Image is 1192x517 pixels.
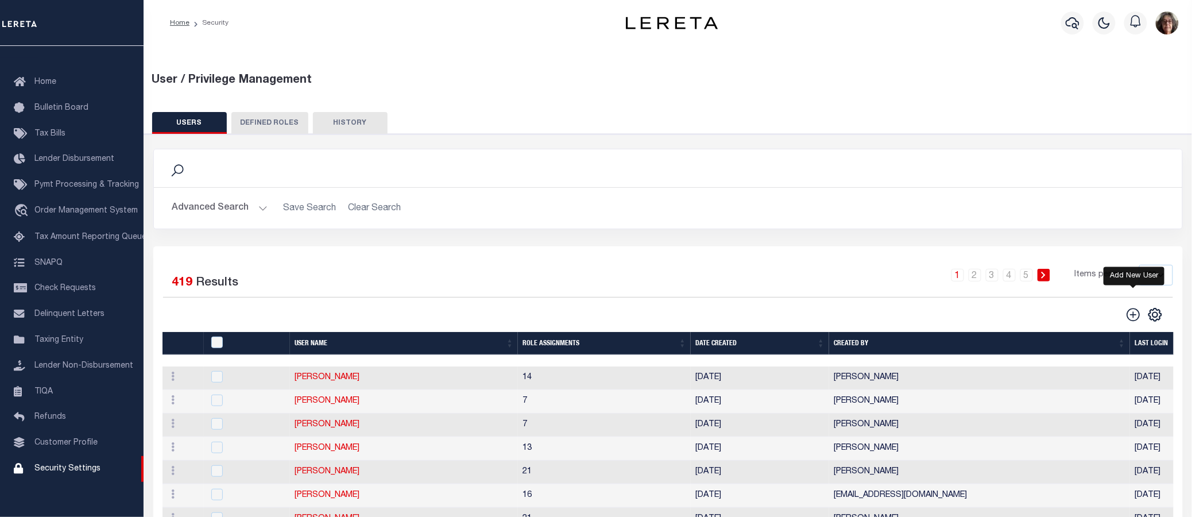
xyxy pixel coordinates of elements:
a: Home [170,20,189,26]
td: [PERSON_NAME] [829,437,1130,461]
button: USERS [152,112,227,134]
span: Pymt Processing & Tracking [34,181,139,189]
span: Lender Disbursement [34,155,114,163]
img: logo-dark.svg [626,17,718,29]
td: [PERSON_NAME] [829,414,1130,437]
span: Delinquent Letters [34,310,105,318]
td: 7 [518,414,691,437]
i: travel_explore [14,204,32,219]
th: Created By: activate to sort column ascending [829,332,1130,356]
td: [PERSON_NAME] [829,366,1130,390]
td: [DATE] [691,461,829,484]
a: [PERSON_NAME] [295,373,359,381]
span: Taxing Entity [34,336,83,344]
button: Advanced Search [172,197,268,219]
span: Tax Amount Reporting Queue [34,233,146,241]
td: [DATE] [691,437,829,461]
span: Order Management System [34,207,138,215]
span: Items per page [1075,269,1133,281]
li: Security [189,18,229,28]
th: UserID [204,332,290,356]
a: 1 [951,269,964,281]
td: [DATE] [691,366,829,390]
span: Lender Non-Disbursement [34,362,133,370]
a: [PERSON_NAME] [295,444,359,452]
th: Date Created: activate to sort column ascending [691,332,829,356]
a: [PERSON_NAME] [295,491,359,499]
span: 419 [172,277,193,289]
div: Add New User [1104,267,1164,285]
span: Customer Profile [34,439,98,447]
span: Tax Bills [34,130,65,138]
td: [PERSON_NAME] [829,390,1130,414]
td: 16 [518,484,691,508]
a: 2 [969,269,981,281]
td: [DATE] [691,390,829,414]
button: DEFINED ROLES [231,112,308,134]
span: TIQA [34,387,53,395]
a: [PERSON_NAME] [295,397,359,405]
a: [PERSON_NAME] [295,468,359,476]
a: 3 [986,269,999,281]
td: [PERSON_NAME] [829,461,1130,484]
div: User / Privilege Management [152,72,1184,89]
span: Check Requests [34,284,96,292]
th: Role Assignments: activate to sort column ascending [518,332,691,356]
span: Home [34,78,56,86]
td: [DATE] [691,484,829,508]
button: HISTORY [313,112,388,134]
a: [PERSON_NAME] [295,420,359,429]
a: 5 [1020,269,1033,281]
label: Results [196,274,239,292]
th: User Name: activate to sort column ascending [290,332,518,356]
span: Refunds [34,413,66,421]
td: 21 [518,461,691,484]
td: 13 [518,437,691,461]
td: [EMAIL_ADDRESS][DOMAIN_NAME] [829,484,1130,508]
a: 4 [1003,269,1016,281]
td: [DATE] [691,414,829,437]
td: 7 [518,390,691,414]
span: Security Settings [34,465,100,473]
span: SNAPQ [34,258,63,267]
span: Bulletin Board [34,104,88,112]
td: 14 [518,366,691,390]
